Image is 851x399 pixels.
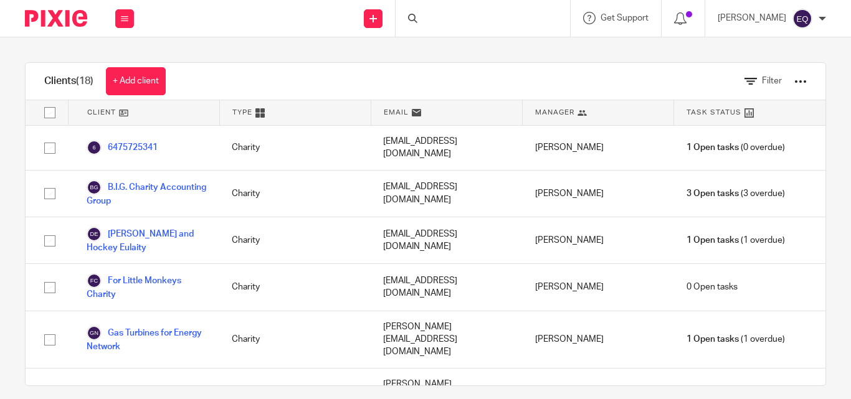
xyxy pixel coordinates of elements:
a: 6475725341 [87,140,158,155]
span: Email [384,107,409,118]
input: Select all [38,101,62,124]
div: [PERSON_NAME] [523,311,674,368]
a: [PERSON_NAME] and Hockey Eulaity [87,227,207,254]
div: [EMAIL_ADDRESS][DOMAIN_NAME] [371,126,522,170]
img: svg%3E [87,273,102,288]
span: Task Status [687,107,741,118]
span: Filter [762,77,782,85]
div: [PERSON_NAME] [523,126,674,170]
div: Charity [219,217,371,263]
div: [PERSON_NAME] [523,217,674,263]
div: Charity [219,264,371,310]
div: Charity [219,311,371,368]
div: Charity [219,171,371,217]
div: [EMAIL_ADDRESS][DOMAIN_NAME] [371,171,522,217]
div: [PERSON_NAME][EMAIL_ADDRESS][DOMAIN_NAME] [371,311,522,368]
a: + Add client [106,67,166,95]
img: svg%3E [792,9,812,29]
span: 0 Open tasks [687,281,738,293]
h1: Clients [44,75,93,88]
img: svg%3E [87,180,102,195]
span: (1 overdue) [687,234,785,246]
div: [PERSON_NAME] [523,171,674,217]
span: (0 overdue) [687,141,785,154]
span: Type [232,107,252,118]
span: Get Support [601,14,649,22]
span: 1 Open tasks [687,234,739,246]
div: [EMAIL_ADDRESS][DOMAIN_NAME] [371,217,522,263]
p: [PERSON_NAME] [718,12,786,24]
div: [EMAIL_ADDRESS][DOMAIN_NAME] [371,264,522,310]
span: (1 overdue) [687,333,785,345]
img: svg%3E [87,140,102,155]
span: 1 Open tasks [687,141,739,154]
span: (3 overdue) [687,187,785,200]
span: 3 Open tasks [687,187,739,200]
div: Charity [219,126,371,170]
img: Pixie [25,10,87,27]
a: B.I.G. Charity Accounting Group [87,180,207,207]
span: Client [87,107,116,118]
span: Manager [535,107,574,118]
span: (18) [76,76,93,86]
a: For Little Monkeys Charity [87,273,207,301]
a: Gas Turbines for Energy Network [87,326,207,353]
div: [PERSON_NAME] [523,264,674,310]
img: svg%3E [87,227,102,242]
img: svg%3E [87,326,102,340]
span: 1 Open tasks [687,333,739,345]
